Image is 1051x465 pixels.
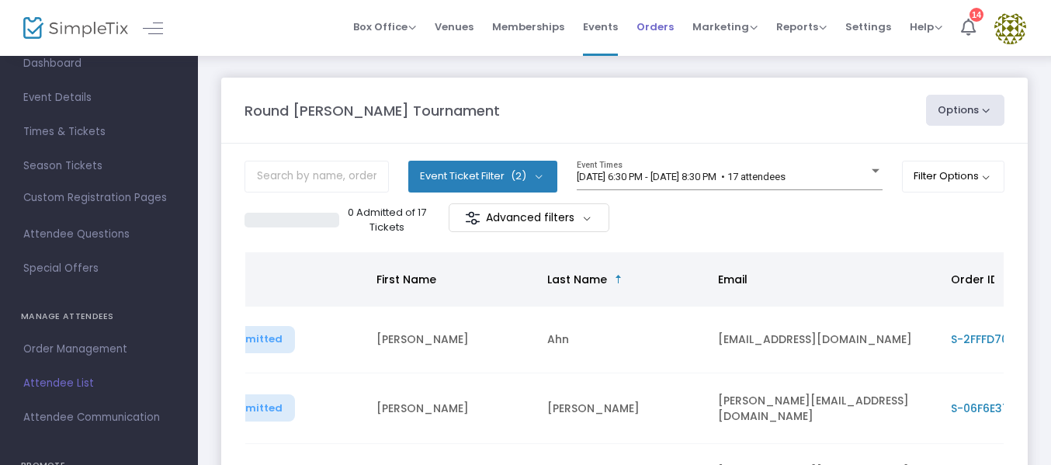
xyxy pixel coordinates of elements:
td: [PERSON_NAME] [367,307,538,373]
div: 14 [969,8,983,22]
span: Order ID [951,272,998,287]
button: Options [926,95,1005,126]
span: Attendee Communication [23,408,175,428]
td: [PERSON_NAME][EMAIL_ADDRESS][DOMAIN_NAME] [709,373,942,444]
span: Special Offers [23,259,175,279]
h4: MANAGE ATTENDEES [21,301,177,332]
button: Event Ticket Filter(2) [408,161,557,192]
span: Venues [435,7,473,47]
span: Times & Tickets [23,122,175,142]
p: 0 Admitted of 17 Tickets [345,205,428,235]
span: [DATE] 6:30 PM - [DATE] 8:30 PM • 17 attendees [577,171,786,182]
span: Order Management [23,339,175,359]
span: (2) [511,170,526,182]
td: [PERSON_NAME] [367,373,538,444]
span: Dashboard [23,54,175,74]
span: Memberships [492,7,564,47]
m-button: Advanced filters [449,203,609,232]
span: Last Name [547,272,607,287]
span: Reports [776,19,827,34]
span: Events [583,7,618,47]
span: Attendee Questions [23,224,175,245]
span: Custom Registration Pages [23,190,167,206]
span: Sortable [612,273,625,286]
span: First Name [376,272,436,287]
span: Settings [845,7,891,47]
img: filter [465,210,480,226]
td: Ahn [538,307,709,373]
m-panel-title: Round [PERSON_NAME] Tournament [245,100,500,121]
span: Box Office [353,19,416,34]
span: S-2FFFD708-B [951,331,1028,347]
button: Filter Options [902,161,1005,192]
span: Marketing [692,19,758,34]
span: Email [718,272,747,287]
span: Attendee List [23,373,175,394]
td: [EMAIL_ADDRESS][DOMAIN_NAME] [709,307,942,373]
td: [PERSON_NAME] [538,373,709,444]
span: Orders [636,7,674,47]
span: Season Tickets [23,156,175,176]
input: Search by name, order number, email, ip address [245,161,389,193]
span: Help [910,19,942,34]
span: S-06F6E374-4 [951,401,1031,416]
span: Event Details [23,88,175,108]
